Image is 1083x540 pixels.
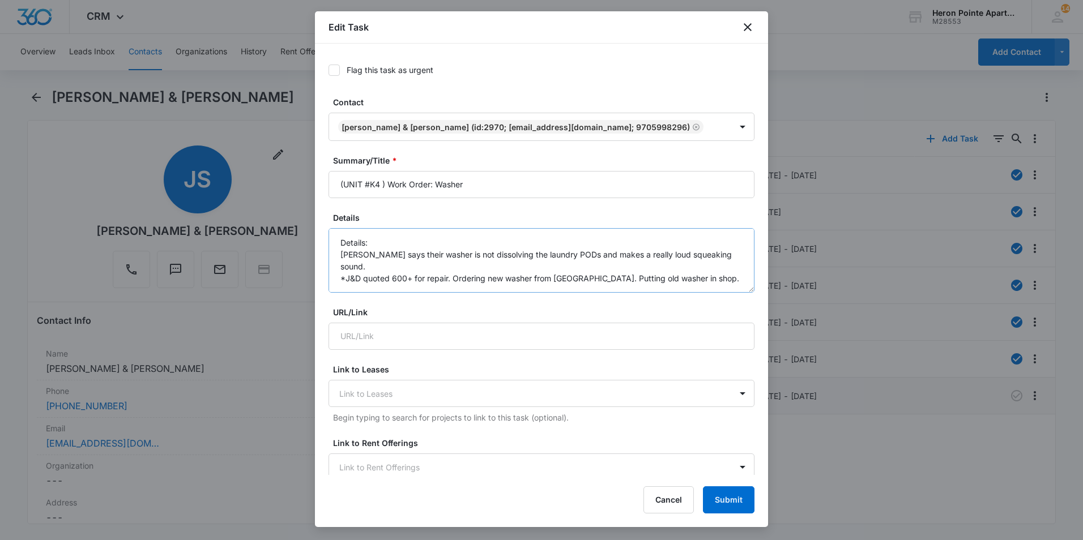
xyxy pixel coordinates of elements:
[643,486,694,513] button: Cancel
[342,122,690,132] div: [PERSON_NAME] & [PERSON_NAME] (ID:2970; [EMAIL_ADDRESS][DOMAIN_NAME]; 9705998296)
[333,437,759,449] label: Link to Rent Offerings
[333,363,759,375] label: Link to Leases
[329,171,754,198] input: Summary/Title
[329,20,369,34] h1: Edit Task
[347,64,433,76] div: Flag this task as urgent
[333,155,759,166] label: Summary/Title
[333,212,759,224] label: Details
[329,323,754,350] input: URL/Link
[329,228,754,293] textarea: PTE: Details: [PERSON_NAME] says their washer is not dissolving the laundry PODs and makes a real...
[703,486,754,513] button: Submit
[333,412,754,423] p: Begin typing to search for projects to link to this task (optional).
[333,306,759,318] label: URL/Link
[333,96,759,108] label: Contact
[690,123,700,131] div: Remove Jace Steele & Jaylee Steele (ID:2970; jaylesteele18@gmail.com; 9705998296)
[741,20,754,34] button: close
